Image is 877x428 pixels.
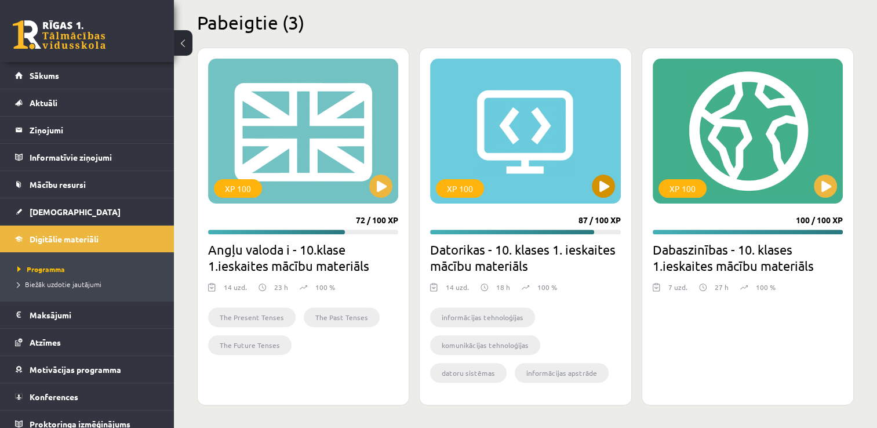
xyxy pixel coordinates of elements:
li: The Future Tenses [208,335,292,355]
span: Konferences [30,391,78,402]
span: Biežāk uzdotie jautājumi [17,280,101,289]
a: Digitālie materiāli [15,226,159,252]
li: datoru sistēmas [430,363,507,383]
a: Sākums [15,62,159,89]
a: Mācību resursi [15,171,159,198]
h2: Datorikas - 10. klases 1. ieskaites mācību materiāls [430,241,620,274]
p: 100 % [315,282,335,292]
span: Atzīmes [30,337,61,347]
div: 7 uzd. [668,282,687,299]
li: The Past Tenses [304,307,380,327]
a: Aktuāli [15,89,159,116]
legend: Informatīvie ziņojumi [30,144,159,171]
li: The Present Tenses [208,307,296,327]
p: 18 h [496,282,510,292]
span: Mācību resursi [30,179,86,190]
p: 100 % [756,282,776,292]
p: 27 h [715,282,729,292]
span: Aktuāli [30,97,57,108]
legend: Maksājumi [30,302,159,328]
div: XP 100 [658,179,707,198]
span: Digitālie materiāli [30,234,99,244]
li: informācijas apstrāde [515,363,609,383]
h2: Dabaszinības - 10. klases 1.ieskaites mācību materiāls [653,241,843,274]
a: Atzīmes [15,329,159,356]
span: Sākums [30,70,59,81]
a: [DEMOGRAPHIC_DATA] [15,198,159,225]
legend: Ziņojumi [30,117,159,143]
li: informācijas tehnoloģijas [430,307,535,327]
span: Programma [17,264,65,274]
h2: Angļu valoda i - 10.klase 1.ieskaites mācību materiāls [208,241,398,274]
a: Biežāk uzdotie jautājumi [17,279,162,289]
a: Maksājumi [15,302,159,328]
li: komunikācijas tehnoloģijas [430,335,540,355]
div: XP 100 [214,179,262,198]
span: Motivācijas programma [30,364,121,375]
a: Ziņojumi [15,117,159,143]
p: 100 % [537,282,557,292]
span: [DEMOGRAPHIC_DATA] [30,206,121,217]
div: 14 uzd. [224,282,247,299]
div: XP 100 [436,179,484,198]
a: Motivācijas programma [15,356,159,383]
a: Rīgas 1. Tālmācības vidusskola [13,20,105,49]
a: Informatīvie ziņojumi [15,144,159,171]
div: 14 uzd. [446,282,469,299]
p: 23 h [274,282,288,292]
a: Programma [17,264,162,274]
h2: Pabeigtie (3) [197,11,854,34]
a: Konferences [15,383,159,410]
